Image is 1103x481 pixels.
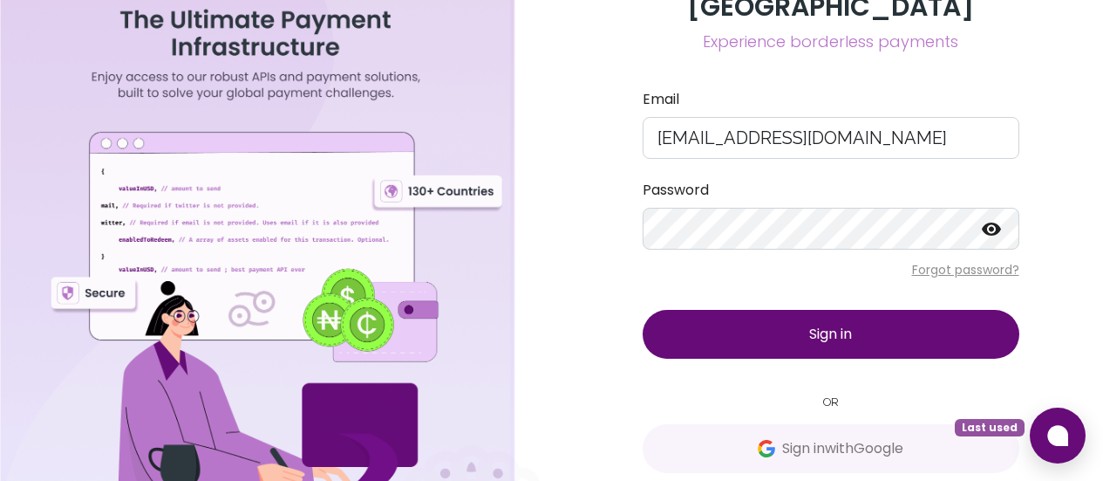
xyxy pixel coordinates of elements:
span: Last used [955,419,1025,436]
span: Sign in with Google [782,438,903,459]
label: Email [643,89,1019,110]
label: Password [643,180,1019,201]
span: Sign in [809,324,852,344]
button: GoogleSign inwithGoogleLast used [643,424,1019,473]
p: Forgot password? [643,261,1019,278]
img: Google [758,440,775,457]
button: Sign in [643,310,1019,359]
span: Experience borderless payments [643,30,1019,54]
small: OR [643,394,1019,410]
button: Open chat window [1030,408,1086,464]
